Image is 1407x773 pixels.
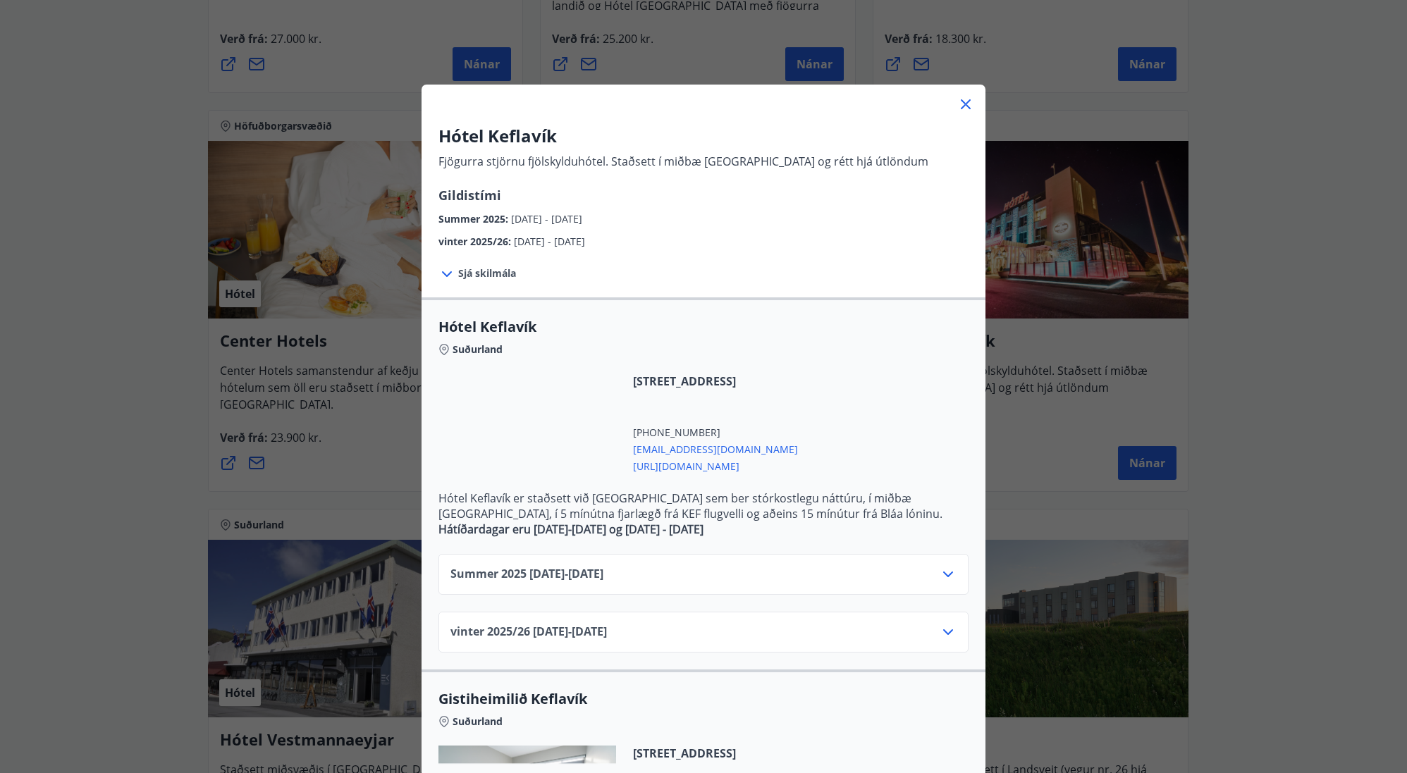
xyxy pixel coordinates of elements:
span: [DATE] - [DATE] [514,235,585,248]
strong: Hátíðardagar eru [DATE]-[DATE] og [DATE] - [DATE] [438,521,703,537]
span: Suðurland [453,342,503,357]
span: [DATE] - [DATE] [511,212,582,225]
span: [STREET_ADDRESS] [633,373,798,389]
span: Sjá skilmála [458,266,516,280]
span: [STREET_ADDRESS] [633,746,798,761]
span: vinter 2025/26 : [438,235,514,248]
span: [EMAIL_ADDRESS][DOMAIN_NAME] [633,440,798,457]
span: [PHONE_NUMBER] [633,426,798,440]
span: Summer 2025 [DATE] - [DATE] [450,566,603,583]
span: Hótel Keflavík [438,317,969,337]
span: vinter 2025/26 [DATE] - [DATE] [450,624,607,641]
span: [URL][DOMAIN_NAME] [633,457,798,474]
h3: Hótel Keflavík [438,124,928,148]
p: Fjögurra stjörnu fjölskylduhótel. Staðsett í miðbæ [GEOGRAPHIC_DATA] og rétt hjá útlöndum [438,154,928,169]
span: Suðurland [453,715,503,729]
span: Summer 2025 : [438,212,511,225]
p: Hótel Keflavík er staðsett við [GEOGRAPHIC_DATA] sem ber stórkostlegu náttúru, í miðbæ [GEOGRAPHI... [438,490,969,521]
span: Gistiheimilið Keflavík [438,689,969,709]
span: Gildistími [438,187,501,204]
